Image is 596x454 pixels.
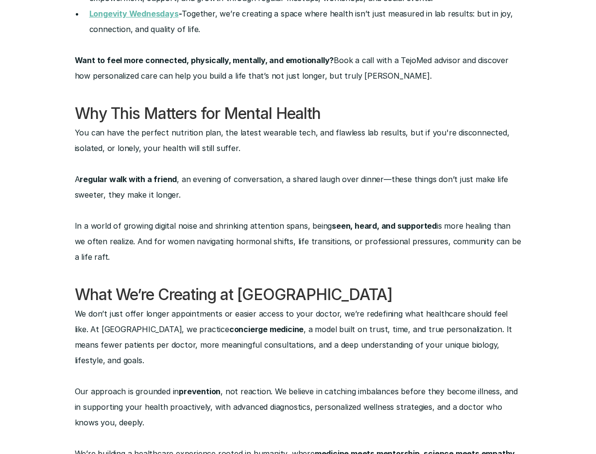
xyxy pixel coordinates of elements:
p: A , an evening of conversation, a shared laugh over dinner—these things don’t just make life swee... [75,171,522,202]
h4: What We’re Creating at [GEOGRAPHIC_DATA] [75,284,522,306]
a: Longevity Wednesdays [89,9,179,18]
p: Our approach is grounded in , not reaction. We believe in catching imbalances before they become ... [75,384,522,430]
strong: regular walk with a friend [80,174,177,184]
p: You can have the perfect nutrition plan, the latest wearable tech, and flawless lab results, but ... [75,125,522,156]
p: Together, we’re creating a space where health isn’t just measured in lab results: but in joy, con... [89,6,522,37]
strong: prevention [179,387,221,396]
p: We don’t just offer longer appointments or easier access to your doctor, we’re redefining what he... [75,306,522,368]
p: Book a call with a TejoMed advisor and discover how personalized care can help you build a life t... [75,52,522,84]
strong: concierge medicine [229,324,304,334]
p: In a world of growing digital noise and shrinking attention spans, being is more healing than we ... [75,218,522,265]
strong: Want to feel more connected, physically, mentally, and emotionally? [75,55,334,65]
strong: - [179,9,182,18]
strong: seen, heard, and supported [332,221,437,231]
h4: Why This Matters for Mental Health [75,103,522,125]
